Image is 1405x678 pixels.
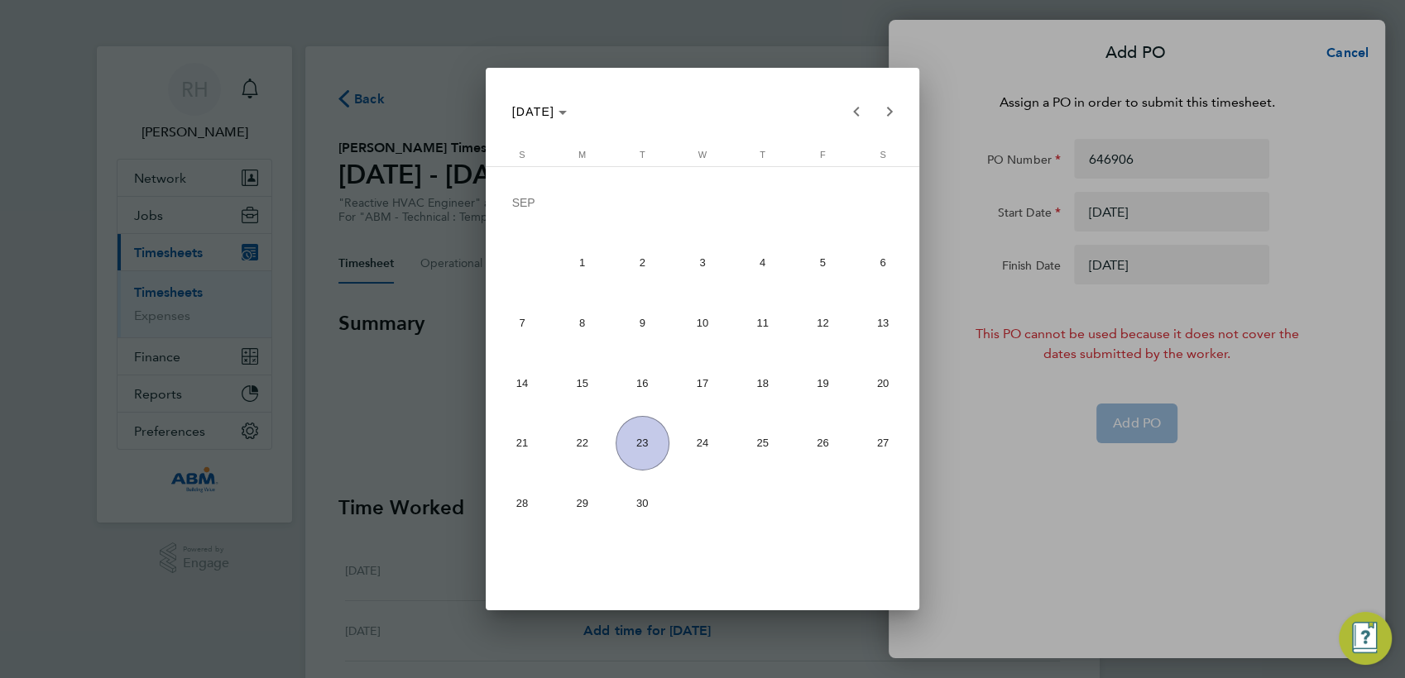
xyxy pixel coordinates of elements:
[512,105,555,118] span: [DATE]
[856,296,909,350] span: 13
[793,353,853,413] button: September 19, 2025
[495,356,549,409] span: 14
[698,150,707,160] span: W
[616,356,669,409] span: 16
[856,236,909,289] span: 6
[793,233,853,294] button: September 5, 2025
[519,150,525,160] span: S
[675,236,729,289] span: 3
[555,236,609,289] span: 1
[853,413,913,474] button: September 27, 2025
[820,150,826,160] span: F
[616,476,669,530] span: 30
[612,353,673,413] button: September 16, 2025
[853,293,913,353] button: September 13, 2025
[555,416,609,470] span: 22
[732,353,793,413] button: September 18, 2025
[612,293,673,353] button: September 9, 2025
[840,95,873,128] button: Previous month
[612,413,673,474] button: September 23, 2025
[856,356,909,409] span: 20
[793,413,853,474] button: September 26, 2025
[796,356,850,409] span: 19
[732,413,793,474] button: September 25, 2025
[578,150,586,160] span: M
[555,296,609,350] span: 8
[760,150,765,160] span: T
[853,353,913,413] button: September 20, 2025
[793,293,853,353] button: September 12, 2025
[736,236,789,289] span: 4
[853,233,913,294] button: September 6, 2025
[736,416,789,470] span: 25
[555,356,609,409] span: 15
[736,296,789,350] span: 11
[673,413,733,474] button: September 24, 2025
[552,293,612,353] button: September 8, 2025
[675,296,729,350] span: 10
[495,476,549,530] span: 28
[673,293,733,353] button: September 10, 2025
[552,413,612,474] button: September 22, 2025
[506,97,574,127] button: Choose month and year
[552,473,612,533] button: September 29, 2025
[796,236,850,289] span: 5
[796,296,850,350] span: 12
[616,296,669,350] span: 9
[555,476,609,530] span: 29
[492,293,553,353] button: September 7, 2025
[732,233,793,294] button: September 4, 2025
[495,416,549,470] span: 21
[552,233,612,294] button: September 1, 2025
[732,293,793,353] button: September 11, 2025
[612,233,673,294] button: September 2, 2025
[1339,612,1392,665] button: Engage Resource Center
[856,416,909,470] span: 27
[880,150,885,160] span: S
[492,473,553,533] button: September 28, 2025
[796,416,850,470] span: 26
[675,416,729,470] span: 24
[492,413,553,474] button: September 21, 2025
[673,233,733,294] button: September 3, 2025
[736,356,789,409] span: 18
[495,296,549,350] span: 7
[492,353,553,413] button: September 14, 2025
[552,353,612,413] button: September 15, 2025
[616,416,669,470] span: 23
[616,236,669,289] span: 2
[640,150,645,160] span: T
[612,473,673,533] button: September 30, 2025
[675,356,729,409] span: 17
[492,173,913,233] td: SEP
[873,95,906,128] button: Next month
[673,353,733,413] button: September 17, 2025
